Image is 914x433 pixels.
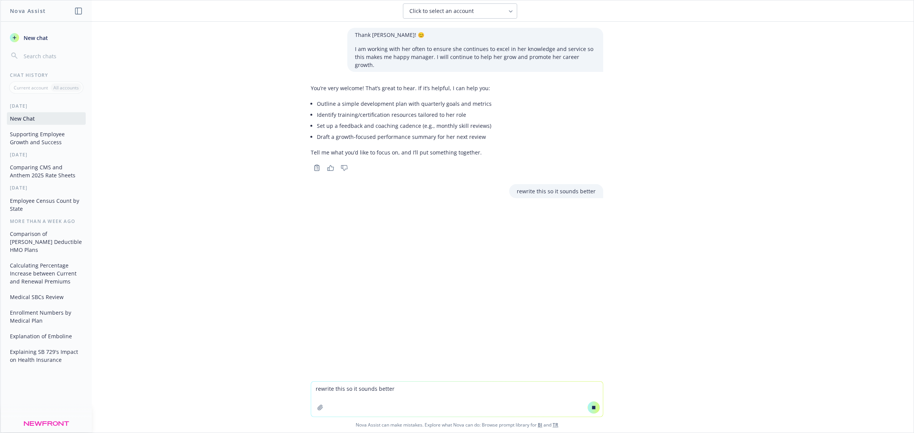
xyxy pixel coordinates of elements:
[317,131,492,142] li: Draft a growth-focused performance summary for her next review
[22,51,83,61] input: Search chats
[355,31,596,39] p: Thank [PERSON_NAME]! 😊
[7,31,86,45] button: New chat
[317,98,492,109] li: Outline a simple development plan with quarterly goals and metrics
[7,306,86,327] button: Enrollment Numbers by Medical Plan
[7,194,86,215] button: Employee Census Count by State
[1,103,92,109] div: [DATE]
[403,3,517,19] button: Click to select an account
[7,259,86,288] button: Calculating Percentage Increase between Current and Renewal Premiums
[1,151,92,158] div: [DATE]
[517,187,596,195] p: rewrite this so it sounds better
[1,218,92,224] div: More than a week ago
[553,422,558,428] a: TR
[338,162,350,173] button: Thumbs down
[14,84,48,91] p: Current account
[538,422,542,428] a: BI
[7,228,86,256] button: Comparison of [PERSON_NAME] Deductible HMO Plans
[3,417,911,433] span: Nova Assist can make mistakes. Explore what Nova can do: Browse prompt library for and
[313,164,320,171] svg: Copy to clipboard
[311,84,492,92] p: You’re very welcome! That’s great to hear. If it’s helpful, I can help you:
[7,128,86,148] button: Supporting Employee Growth and Success
[317,109,492,120] li: Identify training/certification resources tailored to her role
[10,7,46,15] h1: Nova Assist
[53,84,79,91] p: All accounts
[409,7,474,15] span: Click to select an account
[7,112,86,125] button: New Chat
[7,330,86,342] button: Explanation of Emboline
[317,120,492,131] li: Set up a feedback and coaching cadence (e.g., monthly skill reviews)
[355,45,596,69] p: I am working with her often to ensure she continues to excel in her knowledge and service so this...
[7,291,86,303] button: Medical SBCs Review
[1,72,92,78] div: Chat History
[7,161,86,181] button: Comparing CMS and Anthem 2025 Rate Sheets
[1,185,92,191] div: [DATE]
[311,148,492,156] p: Tell me what you’d like to focus on, and I’ll put something together.
[22,34,48,42] span: New chat
[7,345,86,366] button: Explaining SB 729's Impact on Health Insurance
